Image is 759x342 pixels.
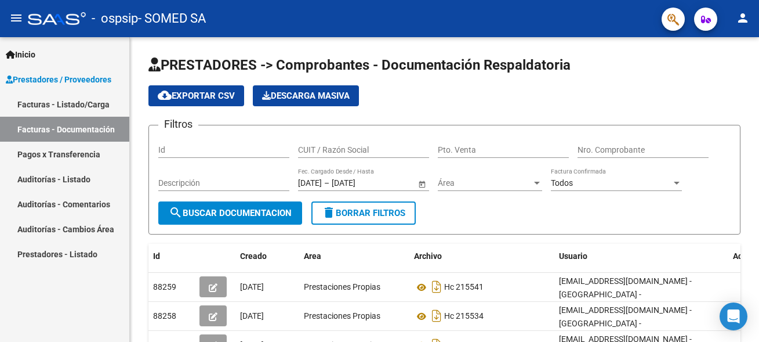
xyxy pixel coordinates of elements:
span: 88258 [153,311,176,321]
datatable-header-cell: Archivo [409,244,554,269]
i: Descargar documento [429,307,444,325]
span: Borrar Filtros [322,208,405,218]
span: Hc 215541 [444,283,484,292]
span: Todos [551,178,573,188]
span: - SOMED SA [138,6,206,31]
span: - ospsip [92,6,138,31]
span: [EMAIL_ADDRESS][DOMAIN_NAME] - [GEOGRAPHIC_DATA] - [559,305,692,328]
span: Descarga Masiva [262,91,350,101]
mat-icon: delete [322,206,336,219]
button: Descarga Masiva [253,85,359,106]
span: Prestaciones Propias [304,311,380,321]
button: Open calendar [416,178,428,190]
span: [DATE] [240,311,264,321]
button: Borrar Filtros [311,201,416,225]
h3: Filtros [158,116,198,132]
mat-icon: search [169,206,183,219]
span: Id [153,251,160,261]
div: Open Intercom Messenger [720,303,747,330]
span: Inicio [6,48,35,61]
span: Buscar Documentacion [169,208,292,218]
span: Archivo [414,251,442,261]
span: Acción [733,251,758,261]
datatable-header-cell: Id [148,244,195,269]
span: 88259 [153,282,176,291]
span: Creado [240,251,267,261]
datatable-header-cell: Creado [235,244,299,269]
input: Fecha fin [332,178,388,188]
input: Fecha inicio [298,178,322,188]
i: Descargar documento [429,278,444,296]
span: [EMAIL_ADDRESS][DOMAIN_NAME] - [GEOGRAPHIC_DATA] - [559,276,692,299]
app-download-masive: Descarga masiva de comprobantes (adjuntos) [253,85,359,106]
span: [DATE] [240,282,264,291]
mat-icon: person [736,11,750,25]
span: Usuario [559,251,587,261]
span: Hc 215534 [444,312,484,321]
span: – [324,178,329,188]
span: Exportar CSV [158,91,235,101]
button: Buscar Documentacion [158,201,302,225]
span: Prestaciones Propias [304,282,380,291]
datatable-header-cell: Area [299,244,409,269]
button: Exportar CSV [148,85,244,106]
mat-icon: menu [9,11,23,25]
span: PRESTADORES -> Comprobantes - Documentación Respaldatoria [148,57,571,73]
span: Área [438,178,532,188]
mat-icon: cloud_download [158,88,172,102]
span: Prestadores / Proveedores [6,73,111,86]
datatable-header-cell: Usuario [554,244,728,269]
span: Area [304,251,321,261]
